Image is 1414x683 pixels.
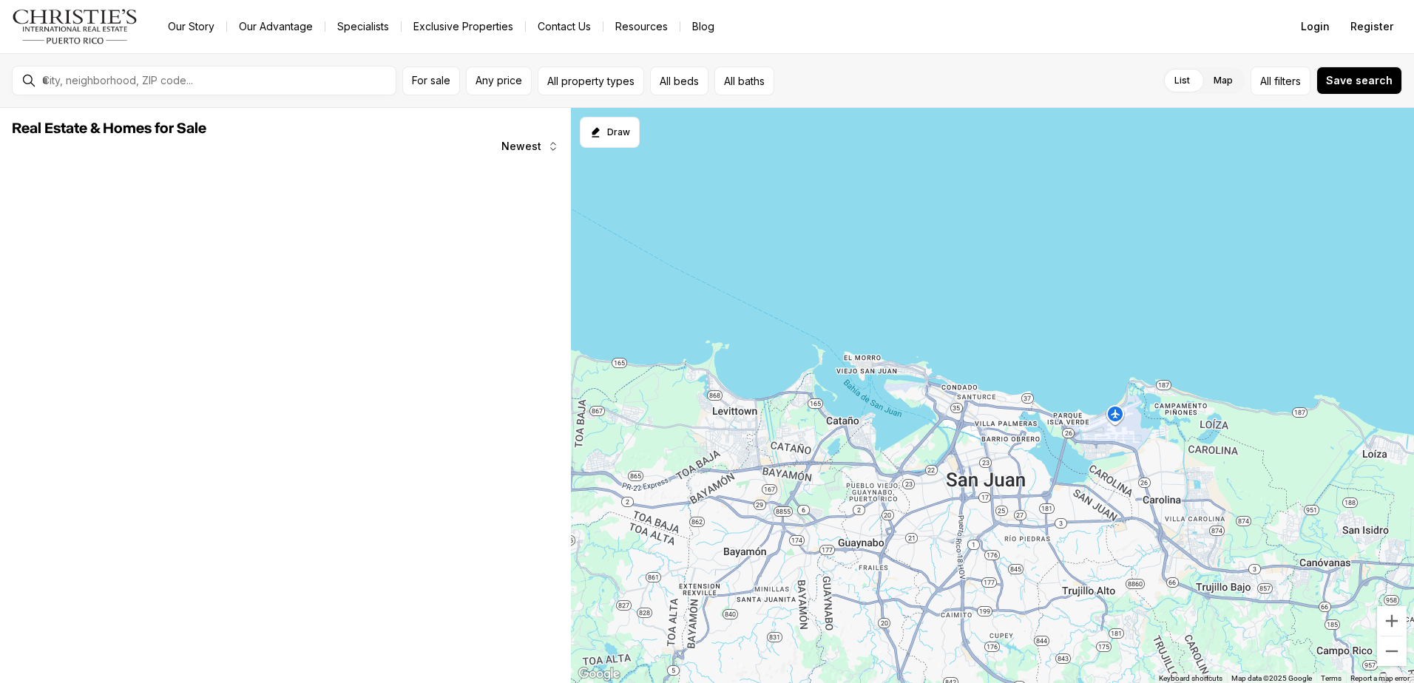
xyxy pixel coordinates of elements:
button: Login [1292,12,1339,41]
span: Login [1301,21,1330,33]
a: Report a map error [1350,674,1410,682]
button: All baths [714,67,774,95]
a: Specialists [325,16,401,37]
button: Start drawing [580,117,640,148]
span: Newest [501,140,541,152]
button: Newest [493,132,568,161]
button: All beds [650,67,708,95]
a: Blog [680,16,726,37]
span: Map data ©2025 Google [1231,674,1312,682]
a: Terms (opens in new tab) [1321,674,1342,682]
span: filters [1274,73,1301,89]
a: Our Story [156,16,226,37]
label: List [1163,67,1202,94]
button: Save search [1316,67,1402,95]
span: Any price [476,75,522,86]
a: Exclusive Properties [402,16,525,37]
span: Register [1350,21,1393,33]
label: Map [1202,67,1245,94]
button: Zoom in [1377,606,1407,636]
button: Allfilters [1251,67,1310,95]
a: Resources [603,16,680,37]
button: Register [1342,12,1402,41]
span: Real Estate & Homes for Sale [12,121,206,136]
img: logo [12,9,138,44]
button: Contact Us [526,16,603,37]
button: For sale [402,67,460,95]
button: Any price [466,67,532,95]
span: For sale [412,75,450,86]
span: All [1260,73,1271,89]
button: All property types [538,67,644,95]
span: Save search [1326,75,1393,86]
a: Our Advantage [227,16,325,37]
